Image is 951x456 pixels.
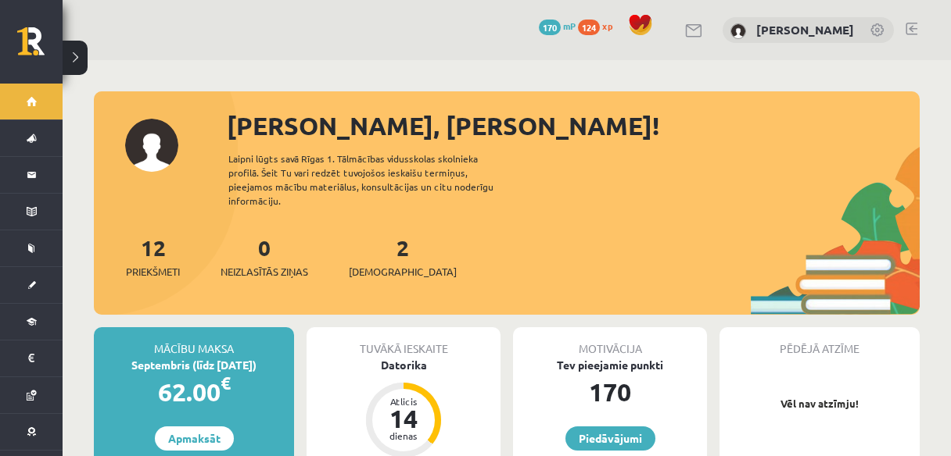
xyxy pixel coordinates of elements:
[227,107,920,144] div: [PERSON_NAME], [PERSON_NAME]!
[221,264,308,280] span: Neizlasītās ziņas
[720,327,920,357] div: Pēdējā atzīme
[349,233,457,280] a: 2[DEMOGRAPHIC_DATA]
[513,373,707,411] div: 170
[94,327,294,357] div: Mācību maksa
[513,357,707,373] div: Tev pieejamie punkti
[756,22,854,37] a: [PERSON_NAME]
[349,264,457,280] span: [DEMOGRAPHIC_DATA]
[563,20,576,32] span: mP
[539,20,561,35] span: 170
[513,327,707,357] div: Motivācija
[307,327,501,357] div: Tuvākā ieskaite
[126,233,180,280] a: 12Priekšmeti
[380,397,427,406] div: Atlicis
[730,23,746,39] img: Marta Šarķe
[221,233,308,280] a: 0Neizlasītās ziņas
[578,20,620,32] a: 124 xp
[578,20,600,35] span: 124
[94,357,294,373] div: Septembris (līdz [DATE])
[565,426,655,451] a: Piedāvājumi
[380,431,427,440] div: dienas
[126,264,180,280] span: Priekšmeti
[155,426,234,451] a: Apmaksāt
[602,20,612,32] span: xp
[727,396,912,411] p: Vēl nav atzīmju!
[539,20,576,32] a: 170 mP
[228,151,521,208] div: Laipni lūgts savā Rīgas 1. Tālmācības vidusskolas skolnieka profilā. Šeit Tu vari redzēt tuvojošo...
[17,27,63,66] a: Rīgas 1. Tālmācības vidusskola
[94,373,294,411] div: 62.00
[380,406,427,431] div: 14
[221,372,231,394] span: €
[307,357,501,373] div: Datorika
